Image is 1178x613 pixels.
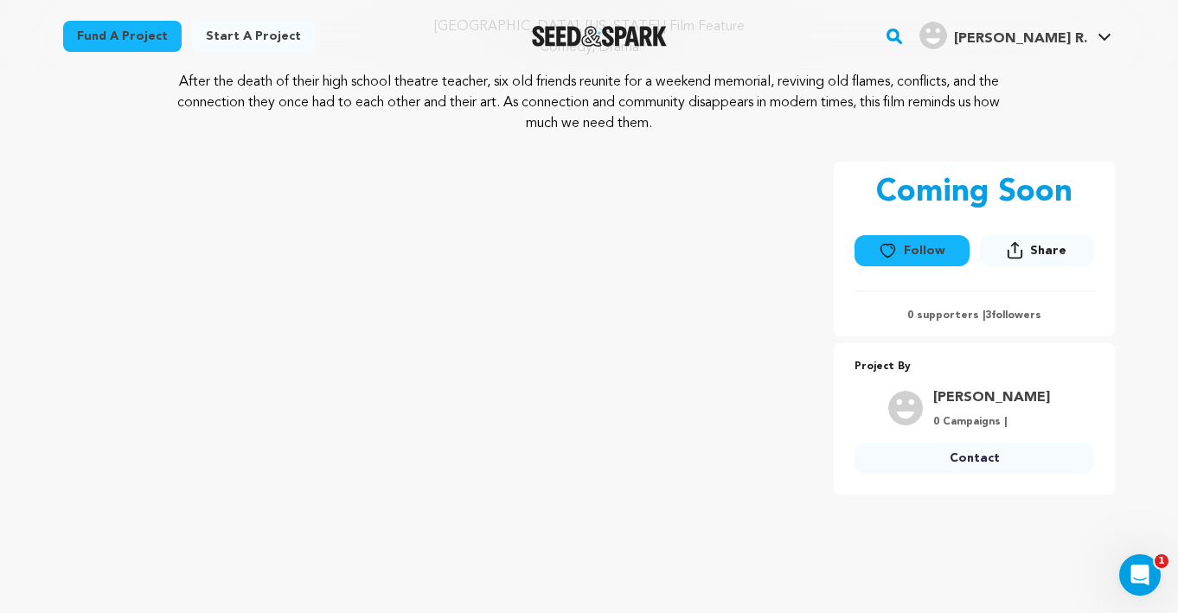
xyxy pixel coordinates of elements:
span: 3 [985,310,991,321]
a: Start a project [192,21,315,52]
div: Alspach R.'s Profile [919,22,1087,49]
button: Follow [855,235,969,266]
p: Project By [855,357,1094,377]
span: Share [1030,242,1066,259]
button: Share [980,234,1094,266]
a: Fund a project [63,21,182,52]
a: Seed&Spark Homepage [532,26,668,47]
p: 0 supporters | followers [855,309,1094,322]
a: Contact [855,443,1094,474]
img: Seed&Spark Logo Dark Mode [532,26,668,47]
span: Share [980,234,1094,273]
a: Goto Alspach Rosalie profile [933,387,1050,408]
span: Alspach R.'s Profile [916,18,1115,54]
p: Coming Soon [876,176,1072,210]
iframe: Intercom live chat [1119,554,1161,596]
span: 1 [1155,554,1168,568]
img: user.png [888,391,923,425]
p: After the death of their high school theatre teacher, six old friends reunite for a weekend memor... [169,72,1010,134]
span: [PERSON_NAME] R. [954,32,1087,46]
img: user.png [919,22,947,49]
a: Alspach R.'s Profile [916,18,1115,49]
p: 0 Campaigns | [933,415,1050,429]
